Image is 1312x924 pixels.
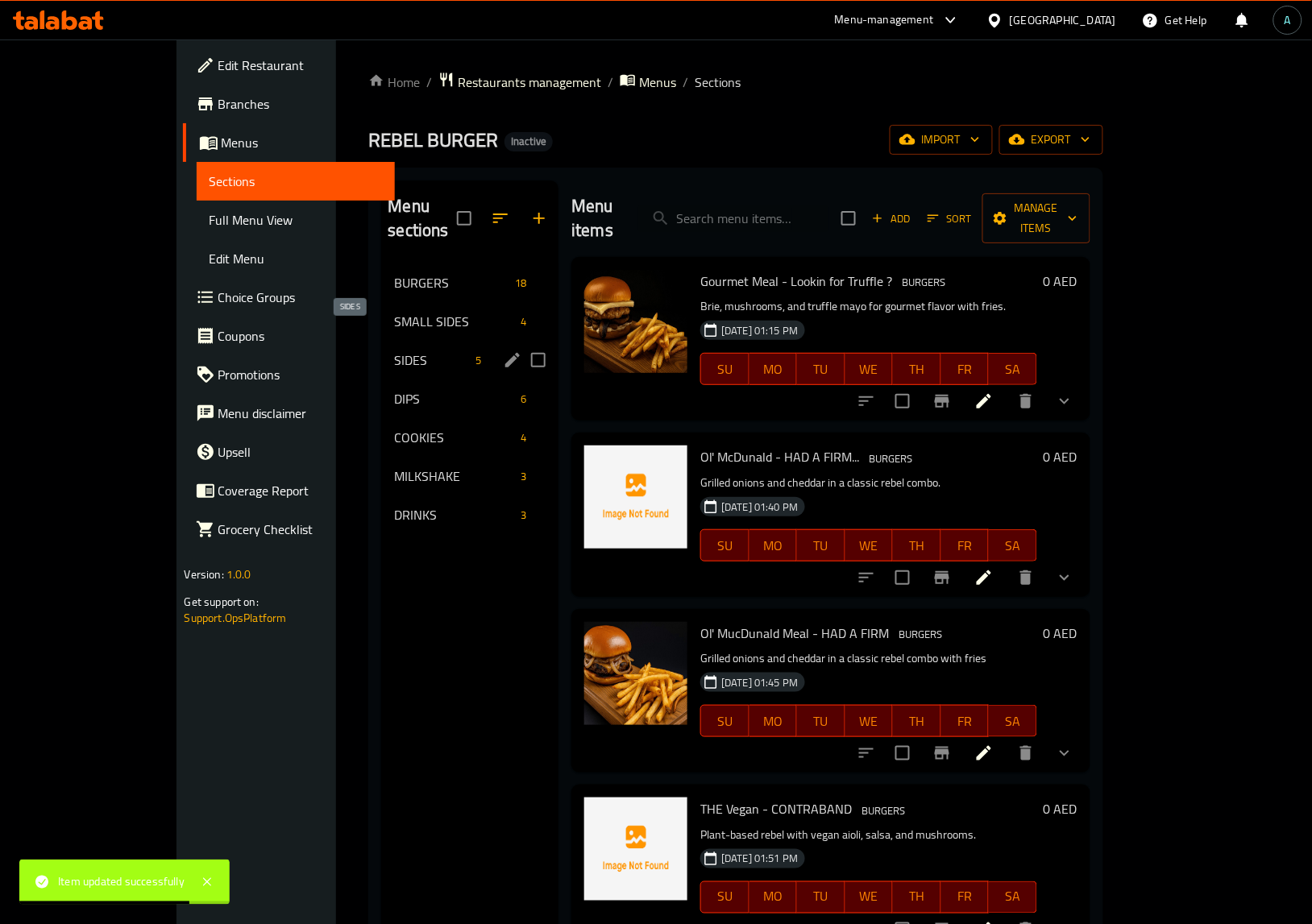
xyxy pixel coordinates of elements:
span: Coupons [218,326,383,346]
h6: 0 AED [1044,445,1077,468]
span: Manage items [995,198,1077,238]
span: BURGERS [855,802,911,820]
span: TH [899,358,935,381]
a: Grocery Checklist [183,510,396,549]
div: items [514,505,533,524]
span: TH [899,710,935,733]
div: items [514,428,533,447]
a: Full Menu View [197,201,396,239]
div: Menu-management [835,10,934,30]
span: 3 [514,469,533,484]
span: Select to update [886,736,920,770]
span: 18 [509,276,533,291]
span: SU [708,885,742,909]
h6: 0 AED [1044,622,1077,644]
span: Get support on: [185,591,259,612]
span: DIPS [394,389,514,408]
a: Edit menu item [974,744,994,763]
nav: Menu sections [381,257,558,541]
span: Ol' McDunald - HAD A FIRM... [700,445,859,469]
span: SU [708,710,742,733]
a: Sections [197,162,396,201]
img: THE Vegan - CONTRABAND [584,798,687,901]
div: SMALL SIDES [394,312,514,331]
span: 3 [514,508,533,523]
button: edit [500,348,525,372]
span: DRINKS [394,505,514,524]
button: WE [845,705,894,737]
div: SIDES5edit [381,341,558,379]
span: SU [708,534,742,557]
li: / [608,73,613,92]
span: Menus [639,73,676,92]
button: show more [1045,382,1084,421]
button: SA [989,881,1037,914]
button: TU [797,705,845,737]
span: Choice Groups [218,288,383,307]
button: Branch-specific-item [923,558,961,597]
button: SU [700,353,749,385]
span: MO [756,534,791,557]
button: TH [893,705,941,737]
button: delete [1007,558,1045,597]
a: Edit Menu [197,239,396,278]
span: 6 [514,392,533,407]
svg: Show Choices [1055,744,1074,763]
button: SU [700,529,749,561]
button: Add [866,206,917,231]
span: Edit Restaurant [218,56,383,75]
span: Ol' MucDunald Meal - HAD A FIRM [700,621,889,645]
span: [DATE] 01:45 PM [715,675,804,690]
button: show more [1045,558,1084,597]
span: BURGERS [394,273,509,292]
button: sort-choices [847,734,886,773]
a: Upsell [183,433,396,471]
span: WE [852,358,887,381]
a: Edit menu item [974,392,994,411]
span: WE [852,534,887,557]
span: Gourmet Meal - Lookin for Truffle ? [700,269,892,293]
a: Choice Groups [183,278,396,317]
button: Manage items [982,193,1090,243]
button: TH [893,881,941,914]
p: Brie, mushrooms, and truffle mayo for gourmet flavor with fries. [700,296,1037,317]
button: sort-choices [847,558,886,597]
button: delete [1007,382,1045,421]
span: Sort [928,209,972,228]
button: MO [749,529,798,561]
span: 4 [514,314,533,329]
button: show more [1045,734,1084,773]
div: [GEOGRAPHIC_DATA] [1010,11,1116,29]
span: SA [995,710,1031,733]
span: Full Menu View [210,210,383,230]
img: Ol' MucDunald Meal - HAD A FIRM [584,622,687,725]
span: COOKIES [394,428,514,447]
span: Sections [695,73,741,92]
span: MILKSHAKE [394,466,514,486]
a: Coverage Report [183,471,396,510]
button: SA [989,705,1037,737]
button: WE [845,529,894,561]
span: SU [708,358,742,381]
span: Select all sections [447,201,481,235]
div: Item updated successfully [58,873,185,891]
span: TU [803,358,839,381]
span: [DATE] 01:51 PM [715,851,804,866]
span: 1.0.0 [227,564,252,585]
span: TU [803,534,839,557]
div: SMALL SIDES4 [381,302,558,341]
span: FR [948,710,983,733]
button: MO [749,705,798,737]
h2: Menu items [571,194,619,242]
img: Ol' McDunald - HAD A FIRM... [584,445,687,549]
button: MO [749,353,798,385]
div: BURGERS [895,273,952,292]
button: TU [797,881,845,914]
span: SIDES [394,350,469,370]
span: REBEL BURGER [368,122,498,158]
button: export [999,125,1103,155]
div: BURGERS18 [381,263,558,302]
span: Sort sections [481,199,520,238]
button: sort-choices [847,382,886,421]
